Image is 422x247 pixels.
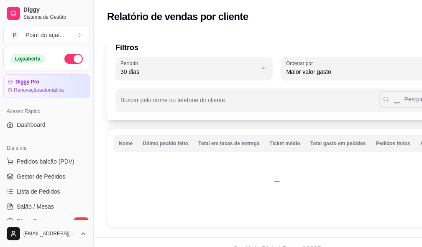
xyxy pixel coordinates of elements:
span: Lista de Pedidos [17,187,60,196]
span: Dashboard [17,121,46,129]
article: Diggy Pro [15,79,39,85]
span: 30 dias [120,68,258,76]
span: Diggy Bot [17,217,42,226]
span: Gestor de Pedidos [17,172,65,181]
a: Diggy ProRenovaçãoautomática [3,74,90,98]
article: Renovação automática [14,87,64,93]
div: Acesso Rápido [3,105,90,118]
span: P [10,31,19,39]
h2: Relatório de vendas por cliente [107,10,248,23]
button: Período30 dias [115,57,273,80]
a: Salão / Mesas [3,200,90,213]
button: Alterar Status [64,54,83,64]
a: Dashboard [3,118,90,131]
a: Diggy Botnovo [3,215,90,228]
a: DiggySistema de Gestão [3,3,90,23]
button: [EMAIL_ADDRESS][DOMAIN_NAME] [3,224,90,244]
a: Gestor de Pedidos [3,170,90,183]
div: Loading [273,174,281,182]
span: Pedidos balcão (PDV) [17,157,74,166]
span: [EMAIL_ADDRESS][DOMAIN_NAME] [23,230,77,237]
span: Sistema de Gestão [23,14,87,20]
input: Buscar pelo nome ou telefone do cliente [120,99,379,108]
div: Point do açaí ... [26,31,64,39]
label: Ordenar por [286,60,316,67]
div: Loja aberta [10,54,45,63]
label: Período [120,60,141,67]
span: Salão / Mesas [17,202,54,211]
a: Lista de Pedidos [3,185,90,198]
span: Diggy [23,6,87,14]
button: Select a team [3,27,90,43]
div: Dia a dia [3,141,90,155]
button: Pedidos balcão (PDV) [3,155,90,168]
